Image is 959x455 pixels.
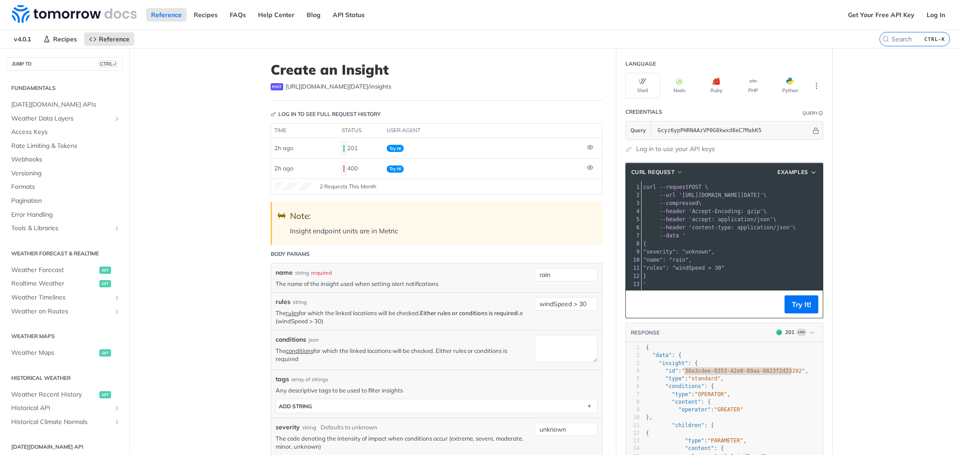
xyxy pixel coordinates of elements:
span: Error Handling [11,210,120,219]
span: Formats [11,183,120,192]
a: [DATE][DOMAIN_NAME] APIs [7,98,123,112]
a: Weather on RoutesShow subpages for Weather on Routes [7,305,123,318]
a: Blog [302,8,326,22]
button: Shell [625,73,660,98]
div: 5 [626,215,641,223]
span: } [643,273,647,279]
h2: Historical Weather [7,374,123,382]
span: Weather on Routes [11,307,111,316]
span: Reference [99,35,129,43]
div: 11 [626,422,640,429]
span: https://api.tomorrow.io/v4/insights [285,82,391,91]
span: "id" [665,368,678,374]
button: More Languages [810,79,823,93]
div: 13 [626,280,641,288]
div: 201 [785,328,794,336]
span: get [99,267,111,274]
a: Log In [922,8,950,22]
span: get [99,391,111,398]
button: Node [662,73,697,98]
a: Reference [84,32,134,46]
span: : { [646,399,711,405]
button: Query [626,121,651,139]
div: 8 [626,398,640,406]
p: The name of the insight used when setting alert notifications [276,280,530,288]
span: 🚧 [277,211,286,221]
canvas: Line Graph [276,182,311,191]
p: The for which the linked locations will be checked. Either rules or conditions is required [276,347,530,363]
span: : [ [646,422,714,428]
span: Webhooks [11,155,120,164]
svg: Key [271,112,276,117]
th: status [339,124,384,138]
span: "operator" [678,406,711,413]
span: Recipes [53,35,77,43]
a: Weather Recent Historyget [7,388,123,401]
span: : { [646,360,698,366]
span: \ [643,208,767,214]
a: Formats [7,180,123,194]
div: 6 [626,223,641,232]
a: Webhooks [7,153,123,166]
span: Rate Limiting & Tokens [11,142,120,151]
label: conditions [276,335,306,344]
span: get [99,280,111,287]
button: Show subpages for Historical API [113,405,120,412]
div: 14 [626,445,640,452]
div: string [302,424,316,432]
span: --request [660,184,689,190]
span: Weather Timelines [11,293,111,302]
div: Credentials [625,108,662,116]
span: --url [660,192,676,198]
span: "content" [672,399,701,405]
span: : { [646,383,714,389]
span: "rules": "windSpeed > 30" [643,265,725,271]
span: }, [646,414,653,420]
span: CTRL-/ [98,60,118,67]
div: 2 [626,352,640,359]
div: 13 [626,437,640,445]
div: 5 [626,375,640,383]
span: "severity": "unknown", [643,249,715,255]
label: name [276,268,293,277]
div: 1 [626,183,641,191]
span: 400 [343,165,344,172]
a: Realtime Weatherget [7,277,123,290]
div: 7 [626,232,641,240]
span: 2h ago [274,165,293,172]
span: Versioning [11,169,120,178]
a: Recipes [38,32,82,46]
span: Historical API [11,404,111,413]
a: Recipes [189,8,223,22]
a: Reference [146,8,187,22]
a: Access Keys [7,125,123,139]
span: ' [643,281,647,287]
span: Historical Climate Normals [11,418,111,427]
svg: Search [882,36,889,43]
a: Get Your Free API Key [843,8,919,22]
div: 2 [626,191,641,199]
span: 2h ago [274,144,293,152]
i: Information [819,111,823,116]
button: Show subpages for Tools & Libraries [113,225,120,232]
span: : { [646,352,682,358]
th: user agent [384,124,584,138]
span: Tools & Libraries [11,224,111,233]
span: "conditions" [665,383,705,389]
div: 8 [626,240,641,248]
button: ADD string [276,399,597,413]
a: Weather TimelinesShow subpages for Weather Timelines [7,291,123,304]
label: rules [276,297,290,307]
div: required [311,269,332,277]
a: Help Center [253,8,299,22]
span: post [271,83,283,90]
span: \ [643,224,796,231]
span: 'Accept-Encoding: gzip' [689,208,763,214]
span: \ [643,216,776,223]
span: Pagination [11,196,120,205]
span: 201 [343,145,344,152]
span: "standard" [688,375,720,382]
svg: More ellipsis [812,82,821,90]
span: ' [682,232,685,239]
div: 12 [626,272,641,280]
